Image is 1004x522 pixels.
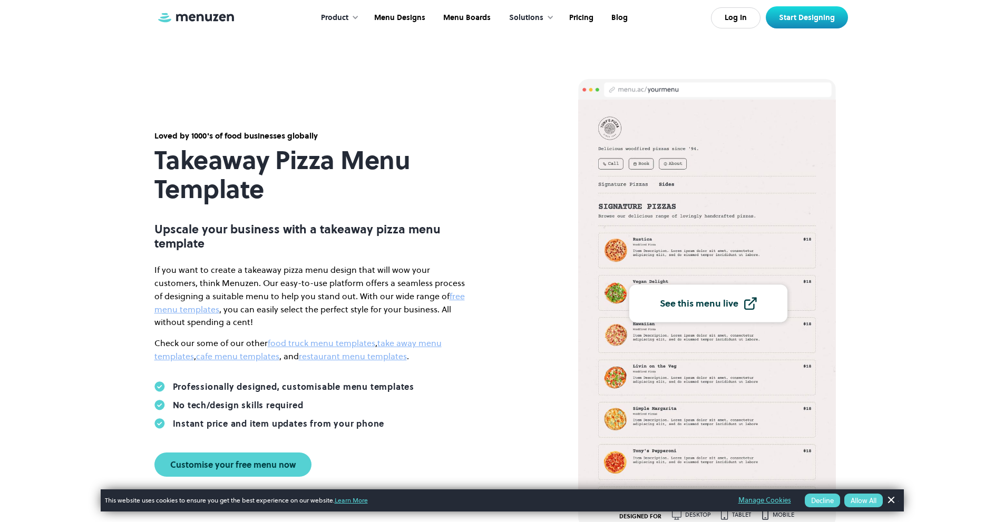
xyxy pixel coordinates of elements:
[364,2,433,34] a: Menu Designs
[299,350,407,362] a: restaurant menu templates
[629,285,787,322] a: See this menu live
[509,12,543,24] div: Solutions
[883,493,899,508] a: Dismiss Banner
[559,2,601,34] a: Pricing
[619,514,661,520] div: DESIGNED FOR
[173,400,304,410] div: No tech/design skills required
[154,452,311,477] a: Customise your free menu now
[844,494,883,507] button: Allow All
[154,290,465,315] a: free menu templates
[173,418,385,429] div: Instant price and item updates from your phone
[601,2,636,34] a: Blog
[321,12,348,24] div: Product
[170,460,296,469] div: Customise your free menu now
[105,496,724,505] span: This website uses cookies to ensure you get the best experience on our website.
[154,130,471,142] div: Loved by 1000's of food businesses globally
[154,337,471,363] p: Check our some of our other , , , and .
[433,2,499,34] a: Menu Boards
[154,146,471,204] h1: Takeaway Pizza Menu Template
[766,6,848,28] a: Start Designing
[578,100,836,503] img: Takeaway Pizza Menu Template
[154,263,471,329] p: If you want to create a takeaway pizza menu design that will wow your customers, think Menuzen. O...
[711,7,761,28] a: Log In
[196,350,279,362] a: cafe menu templates
[154,222,471,250] p: Upscale your business with a takeaway pizza menu template
[335,496,368,505] a: Learn More
[173,381,415,392] div: Professionally designed, customisable menu templates
[773,512,794,518] div: mobile
[732,512,751,518] div: tablet
[310,2,364,34] div: Product
[685,512,710,518] div: desktop
[499,2,559,34] div: Solutions
[805,494,840,507] button: Decline
[660,299,738,308] div: See this menu live
[738,495,791,506] a: Manage Cookies
[268,337,375,349] a: food truck menu templates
